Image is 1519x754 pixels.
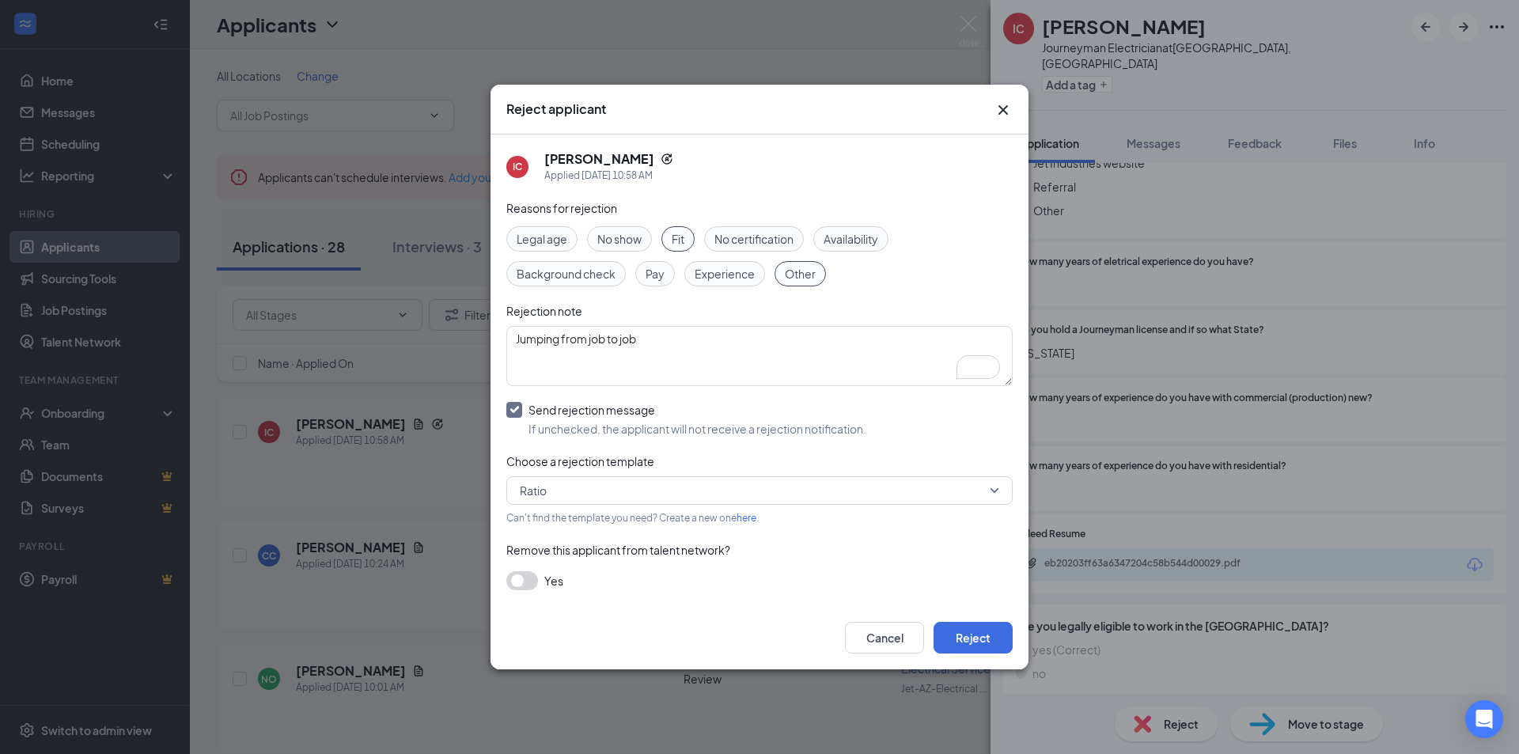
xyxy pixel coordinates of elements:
[513,160,522,173] div: IC
[994,100,1013,119] svg: Cross
[544,571,563,590] span: Yes
[506,543,730,557] span: Remove this applicant from talent network?
[506,454,654,468] span: Choose a rejection template
[506,512,759,524] span: Can't find the template you need? Create a new one .
[597,230,642,248] span: No show
[544,150,654,168] h5: [PERSON_NAME]
[506,201,617,215] span: Reasons for rejection
[506,326,1013,386] textarea: To enrich screen reader interactions, please activate Accessibility in Grammarly extension settings
[1465,700,1503,738] div: Open Intercom Messenger
[785,265,816,282] span: Other
[520,479,547,502] span: Ratio
[661,153,673,165] svg: Reapply
[714,230,794,248] span: No certification
[824,230,878,248] span: Availability
[994,100,1013,119] button: Close
[517,265,616,282] span: Background check
[517,230,567,248] span: Legal age
[737,512,756,524] a: here
[646,265,665,282] span: Pay
[672,230,684,248] span: Fit
[934,622,1013,654] button: Reject
[506,100,606,118] h3: Reject applicant
[506,304,582,318] span: Rejection note
[845,622,924,654] button: Cancel
[544,168,673,184] div: Applied [DATE] 10:58 AM
[695,265,755,282] span: Experience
